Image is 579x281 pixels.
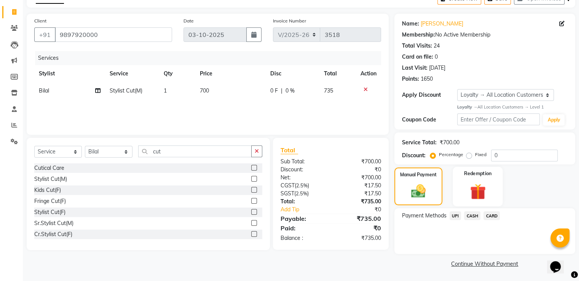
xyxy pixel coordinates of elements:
span: 735 [324,87,333,94]
button: +91 [34,27,56,42]
div: ₹700.00 [440,139,459,147]
div: Membership: [402,31,435,39]
th: Stylist [34,65,105,82]
div: Stylist Cut(M) [34,175,67,183]
div: ₹735.00 [331,198,387,206]
label: Date [183,18,194,24]
img: _cash.svg [407,183,430,200]
span: Payment Methods [402,212,447,220]
div: No Active Membership [402,31,568,39]
div: Net: [275,174,331,182]
div: ₹17.50 [331,182,387,190]
span: Stylist Cut(M) [110,87,142,94]
div: Card on file: [402,53,433,61]
div: ₹700.00 [331,158,387,166]
div: ₹700.00 [331,174,387,182]
div: ( ) [275,182,331,190]
span: 700 [200,87,209,94]
div: ₹735.00 [331,214,387,223]
div: Cutical Care [34,164,64,172]
span: SGST [281,190,294,197]
input: Search by Name/Mobile/Email/Code [55,27,172,42]
label: Client [34,18,46,24]
span: | [281,87,282,95]
div: All Location Customers → Level 1 [457,104,568,110]
label: Fixed [475,151,486,158]
div: 24 [434,42,440,50]
span: CASH [464,211,480,220]
div: ( ) [275,190,331,198]
th: Qty [159,65,195,82]
div: Sr.Stylist Cut(M) [34,219,73,227]
label: Manual Payment [400,171,437,178]
input: Enter Offer / Coupon Code [457,113,540,125]
th: Action [356,65,381,82]
label: Percentage [439,151,463,158]
span: 0 % [286,87,295,95]
a: [PERSON_NAME] [421,20,463,28]
div: Services [35,51,387,65]
div: Name: [402,20,419,28]
div: Payable: [275,214,331,223]
div: Apply Discount [402,91,457,99]
div: ₹0 [331,224,387,233]
div: ₹735.00 [331,234,387,242]
th: Price [195,65,266,82]
div: 0 [435,53,438,61]
span: Bilal [39,87,49,94]
div: Cr.Stylist Cut(F) [34,230,72,238]
th: Disc [266,65,319,82]
div: Discount: [402,152,426,160]
div: ₹17.50 [331,190,387,198]
a: Add Tip [275,206,340,214]
th: Service [105,65,159,82]
div: Sub Total: [275,158,331,166]
div: Points: [402,75,419,83]
img: _gift.svg [465,182,490,201]
span: 0 F [270,87,278,95]
label: Redemption [464,170,491,177]
div: Paid: [275,224,331,233]
span: CGST [281,182,295,189]
span: CARD [483,211,500,220]
div: Total: [275,198,331,206]
div: Total Visits: [402,42,432,50]
button: Apply [543,114,565,126]
span: 2.5% [296,182,308,188]
span: UPI [450,211,461,220]
span: 1 [164,87,167,94]
div: 1650 [421,75,433,83]
div: ₹0 [331,166,387,174]
div: Discount: [275,166,331,174]
div: ₹0 [340,206,386,214]
div: Balance : [275,234,331,242]
input: Search or Scan [138,145,252,157]
div: Service Total: [402,139,437,147]
div: Coupon Code [402,116,457,124]
div: [DATE] [429,64,445,72]
iframe: chat widget [547,251,571,273]
div: Stylist Cut(F) [34,208,65,216]
th: Total [319,65,356,82]
div: Kids Cut(F) [34,186,61,194]
a: Continue Without Payment [396,260,574,268]
strong: Loyalty → [457,104,477,110]
div: Fringe Cut(F) [34,197,66,205]
span: Total [281,146,298,154]
div: Last Visit: [402,64,427,72]
span: 2.5% [296,190,307,196]
label: Invoice Number [273,18,306,24]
